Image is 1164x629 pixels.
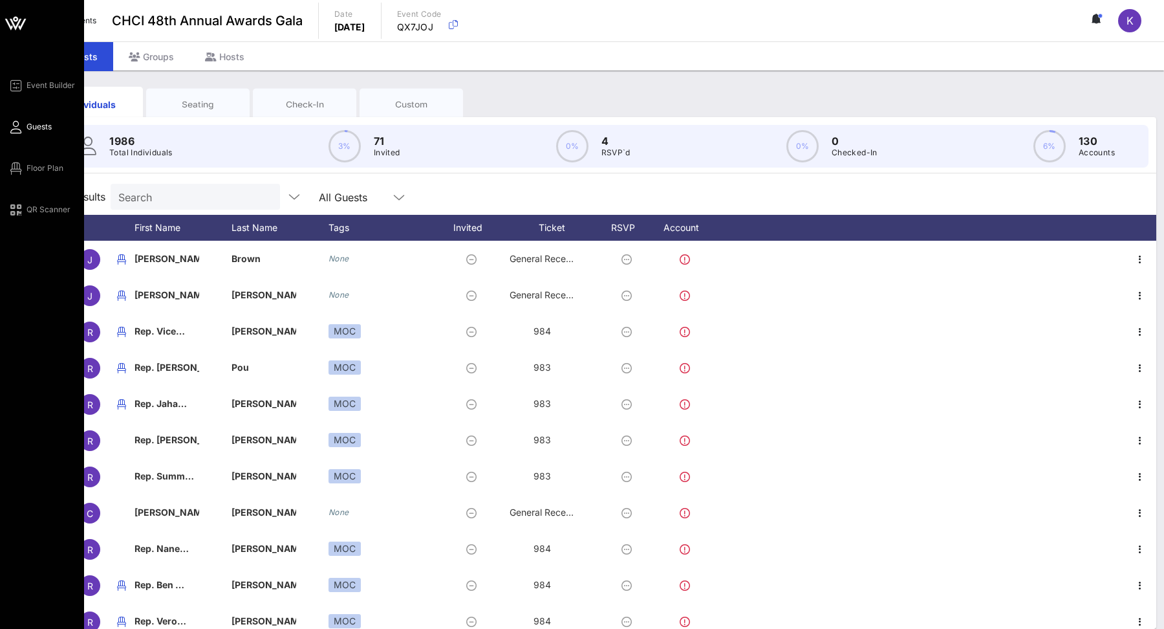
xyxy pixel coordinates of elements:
p: [PERSON_NAME] [232,494,296,531]
p: 71 [374,133,400,149]
div: All Guests [311,184,415,210]
div: Seating [156,98,240,111]
p: Pou [232,349,296,386]
p: Rep. Jaha… [135,386,199,422]
p: Invited [374,146,400,159]
div: MOC [329,433,361,447]
i: None [329,254,349,263]
div: MOC [329,360,361,375]
span: 984 [533,615,551,626]
span: R [87,363,93,374]
span: K [1126,14,1134,27]
span: General Reception [510,507,587,518]
p: Rep. Vice… [135,313,199,349]
p: 1986 [109,133,173,149]
i: None [329,507,349,517]
p: [PERSON_NAME] [232,422,296,458]
p: Rep. Ben … [135,567,199,603]
p: Brown [232,241,296,277]
span: 983 [533,470,551,481]
div: Groups [113,42,189,71]
p: 130 [1079,133,1115,149]
span: R [87,436,93,447]
p: Checked-In [832,146,878,159]
p: [PERSON_NAME] [232,277,296,313]
p: Total Individuals [109,146,173,159]
span: 984 [533,579,551,590]
div: MOC [329,324,361,338]
span: R [87,399,93,410]
p: Rep. [PERSON_NAME]… [135,422,199,458]
div: Custom [369,98,453,111]
div: MOC [329,469,361,483]
span: J [87,254,92,265]
p: [PERSON_NAME] [232,531,296,567]
span: C [87,508,93,519]
a: Event Builder [8,78,75,93]
span: Event Builder [27,80,75,91]
span: General Reception [510,289,587,300]
p: [PERSON_NAME] [135,241,199,277]
span: Floor Plan [27,162,63,174]
div: Individuals [49,98,133,111]
p: [DATE] [334,21,365,34]
p: [PERSON_NAME] [232,313,296,349]
p: [PERSON_NAME] [135,494,199,531]
div: K [1118,9,1141,32]
p: 0 [832,133,878,149]
div: Hosts [189,42,260,71]
p: 4 [601,133,630,149]
p: Rep. Nane… [135,531,199,567]
p: Accounts [1079,146,1115,159]
p: [PERSON_NAME] [135,277,199,313]
div: Invited [438,215,510,241]
div: MOC [329,614,361,628]
span: Guests [27,121,52,133]
span: 983 [533,434,551,445]
div: RSVP [607,215,652,241]
div: First Name [135,215,232,241]
div: Tags [329,215,438,241]
p: [PERSON_NAME] [232,386,296,422]
span: 983 [533,398,551,409]
span: 984 [533,543,551,554]
span: R [87,544,93,555]
p: Rep. [PERSON_NAME]… [135,349,199,386]
p: [PERSON_NAME] [232,458,296,494]
div: Check-In [263,98,347,111]
div: Last Name [232,215,329,241]
span: R [87,617,93,628]
p: Event Code [397,8,442,21]
p: Rep. Summ… [135,458,199,494]
a: Floor Plan [8,160,63,176]
div: All Guests [319,192,367,203]
span: QR Scanner [27,204,70,215]
div: MOC [329,578,361,592]
div: MOC [329,397,361,411]
p: [PERSON_NAME] [232,567,296,603]
span: R [87,327,93,338]
div: Ticket [510,215,607,241]
div: Account [652,215,723,241]
span: R [87,472,93,483]
span: J [87,291,92,302]
a: QR Scanner [8,202,70,217]
p: RSVP`d [601,146,630,159]
span: 984 [533,326,551,337]
div: MOC [329,542,361,556]
i: None [329,290,349,300]
p: Date [334,8,365,21]
span: R [87,580,93,591]
p: QX7JOJ [397,21,442,34]
span: General Reception [510,253,587,264]
span: CHCI 48th Annual Awards Gala [112,11,303,30]
span: 983 [533,362,551,373]
a: Guests [8,119,52,135]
